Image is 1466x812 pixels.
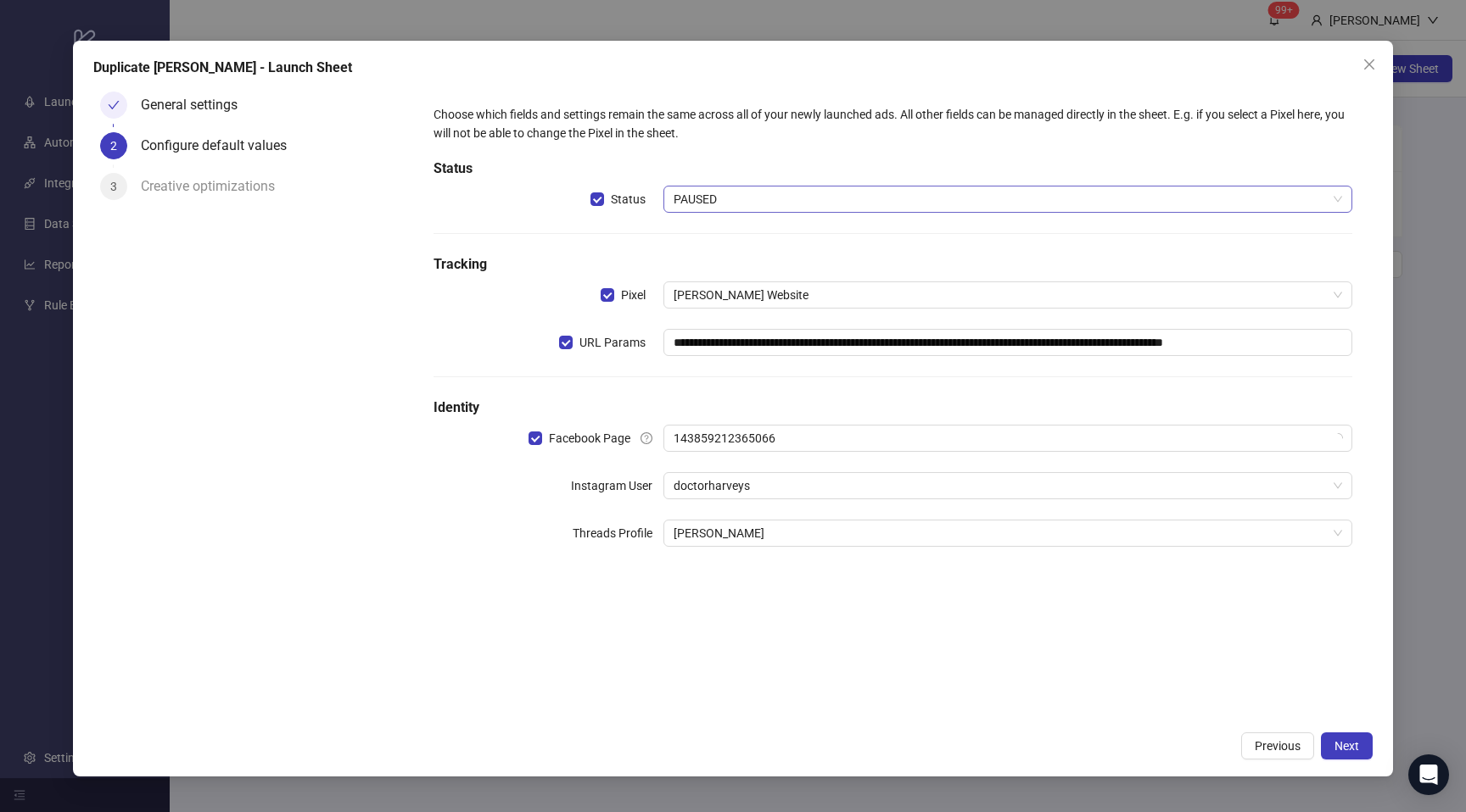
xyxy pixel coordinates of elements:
[93,58,1372,78] div: Duplicate [PERSON_NAME] - Launch Sheet
[674,186,1342,212] span: PAUSED
[1408,754,1449,795] div: Open Intercom Messenger
[604,190,652,209] span: Status
[1356,51,1383,78] button: Close
[110,139,117,153] span: 2
[434,159,1351,179] h5: Status
[641,432,652,444] span: question-circle
[614,286,652,304] span: Pixel
[1241,732,1314,759] button: Previous
[141,92,251,119] div: General settings
[108,99,120,111] span: check
[573,520,663,547] label: Threads Profile
[1321,732,1373,759] button: Next
[1255,739,1301,753] span: Previous
[434,254,1351,275] h5: Tracking
[542,429,637,448] span: Facebook Page
[110,180,117,193] span: 3
[141,132,300,159] div: Configure default values
[573,333,652,352] span: URL Params
[434,105,1351,142] div: Choose which fields and settings remain the same across all of your newly launched ads. All other...
[434,398,1351,418] h5: Identity
[1335,739,1359,753] span: Next
[141,173,288,200] div: Creative optimizations
[674,520,1342,546] span: Dr. Harvey’s
[1333,433,1343,443] span: loading
[674,425,1342,451] span: 143859212365066
[1362,58,1376,71] span: close
[571,472,663,499] label: Instagram User
[674,473,1342,498] span: doctorharveys
[674,282,1342,308] span: Dr. Harvey's Website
